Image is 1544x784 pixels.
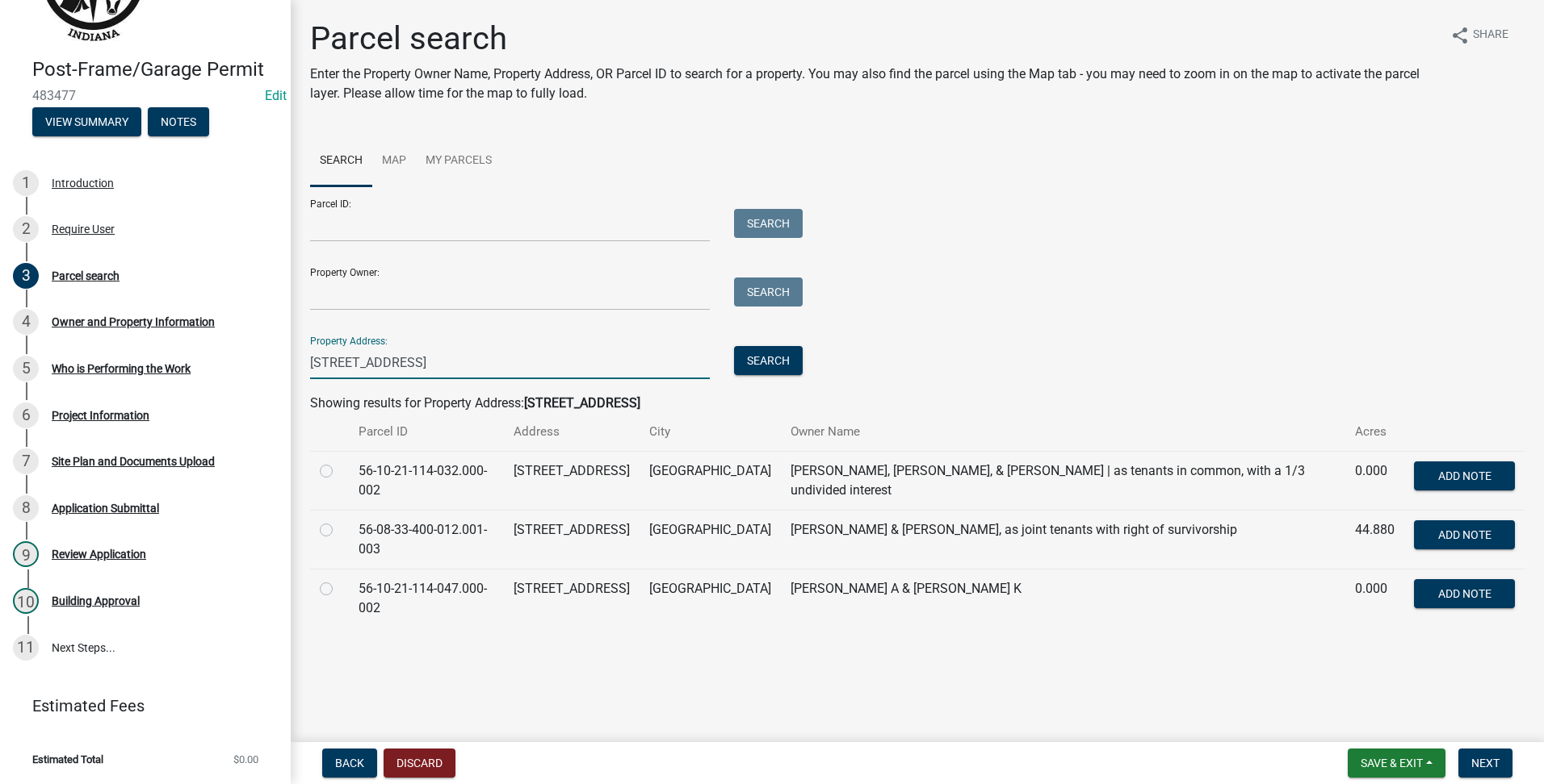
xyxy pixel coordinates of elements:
span: Add Note [1437,586,1491,599]
span: Share [1473,26,1508,45]
div: Require User [52,223,115,235]
div: Introduction [52,177,114,189]
div: 11 [13,635,39,661]
div: 10 [13,588,39,614]
th: Owner Name [781,413,1345,451]
th: City [640,413,781,451]
div: Project Information [52,410,149,421]
wm-modal-confirm: Edit Application Number [265,88,287,103]
wm-modal-confirm: Notes [148,116,209,129]
button: Add Note [1414,520,1515,549]
td: [STREET_ADDRESS] [504,451,640,510]
wm-modal-confirm: Summary [32,116,141,129]
div: Review Application [52,548,146,560]
button: Add Note [1414,461,1515,490]
span: Add Note [1437,469,1491,482]
div: Application Submittal [52,503,159,514]
div: 4 [13,309,39,335]
td: [STREET_ADDRESS] [504,510,640,569]
th: Parcel ID [349,413,504,451]
span: Add Note [1437,528,1491,540]
span: Save & Exit [1361,757,1423,769]
button: Search [734,277,803,307]
h1: Parcel search [310,19,1437,58]
td: [GEOGRAPHIC_DATA] [640,451,781,510]
div: 3 [13,263,39,289]
button: Save & Exit [1348,749,1445,778]
div: 1 [13,170,39,196]
button: Notes [148,107,209,136]
a: Map [372,136,416,187]
span: Back [335,757,364,769]
div: Showing results for Property Address: [310,394,1525,413]
td: [GEOGRAPHIC_DATA] [640,510,781,569]
td: [GEOGRAPHIC_DATA] [640,569,781,628]
button: Search [734,346,803,375]
a: Search [310,136,372,187]
p: Enter the Property Owner Name, Property Address, OR Parcel ID to search for a property. You may a... [310,65,1437,103]
td: [PERSON_NAME] & [PERSON_NAME], as joint tenants with right of survivorship [781,510,1345,569]
td: 56-08-33-400-012.001-003 [349,510,504,569]
div: Owner and Property Information [52,316,215,327]
div: 2 [13,216,39,242]
button: Back [322,749,377,778]
td: [STREET_ADDRESS] [504,569,640,628]
button: View Summary [32,107,141,136]
span: 483477 [32,88,258,103]
div: 6 [13,402,39,428]
i: share [1450,26,1470,45]
td: 56-10-21-114-032.000-002 [349,451,504,510]
div: 7 [13,448,39,474]
span: $0.00 [233,754,258,765]
span: Estimated Total [32,754,103,765]
td: 0.000 [1345,451,1404,510]
div: 5 [13,356,39,382]
div: 9 [13,541,39,567]
td: 0.000 [1345,569,1404,628]
td: 56-10-21-114-047.000-002 [349,569,504,628]
div: Parcel search [52,270,120,281]
h4: Post-Frame/Garage Permit [32,58,278,81]
th: Address [504,413,640,451]
div: Site Plan and Documents Upload [52,456,215,467]
button: Search [734,209,803,238]
div: Building Approval [52,595,140,607]
td: 44.880 [1345,510,1404,569]
button: Discard [384,749,455,778]
button: shareShare [1437,19,1521,51]
button: Next [1458,749,1513,778]
div: Who is Performing the Work [52,363,191,374]
span: Next [1471,757,1500,769]
a: My Parcels [416,136,501,187]
th: Acres [1345,413,1404,451]
a: Estimated Fees [13,690,265,722]
td: [PERSON_NAME] A & [PERSON_NAME] K [781,569,1345,628]
td: [PERSON_NAME], [PERSON_NAME], & [PERSON_NAME] | as tenants in common, with a 1/3 undivided interest [781,451,1345,510]
div: 8 [13,495,39,521]
button: Add Note [1414,579,1515,608]
strong: [STREET_ADDRESS] [524,395,640,411]
a: Edit [265,88,287,103]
